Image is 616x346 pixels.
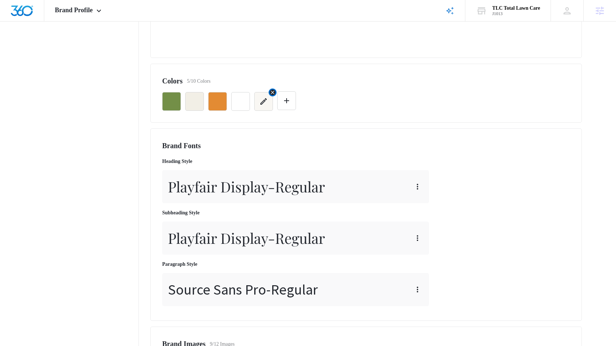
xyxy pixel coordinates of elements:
button: Remove [254,92,273,111]
button: Edit Color [277,91,296,110]
p: Playfair Display - Regular [168,176,325,197]
p: Playfair Display - Regular [168,227,325,249]
h2: Brand Fonts [162,140,570,151]
h2: Colors [162,76,183,86]
div: account id [492,11,540,16]
p: 5/10 Colors [187,77,211,85]
p: Heading Style [162,158,429,165]
p: Subheading Style [162,209,429,217]
p: Paragraph Style [162,260,429,268]
button: Remove [231,92,250,111]
div: account name [492,5,540,11]
span: Brand Profile [55,6,93,14]
p: Source Sans Pro - Regular [168,279,318,300]
button: Remove [162,92,181,111]
button: Remove [269,88,277,96]
button: Remove [208,92,227,111]
button: Remove [185,92,204,111]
